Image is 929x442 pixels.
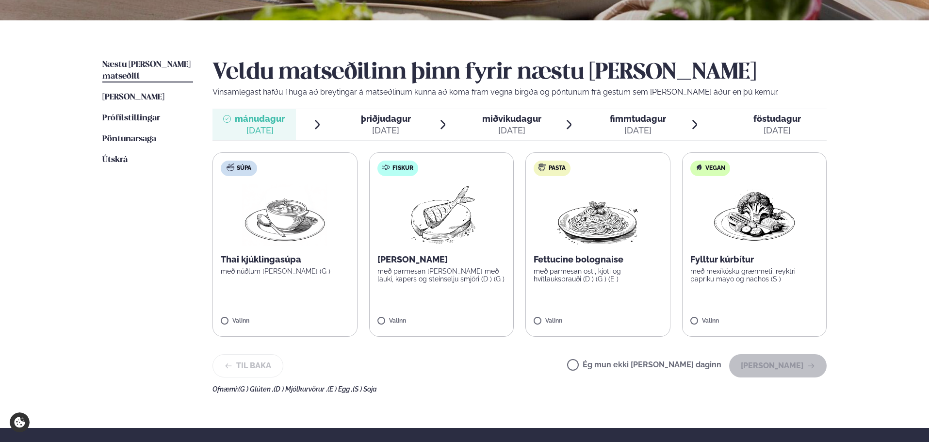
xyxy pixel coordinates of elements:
a: [PERSON_NAME] [102,92,164,103]
button: Til baka [212,354,283,377]
img: Soup.png [242,184,327,246]
p: með parmesan [PERSON_NAME] með lauki, kapers og steinselju smjöri (D ) (G ) [377,267,506,283]
a: Næstu [PERSON_NAME] matseðill [102,59,193,82]
img: soup.svg [227,164,234,171]
span: þriðjudagur [361,114,411,124]
p: með parmesan osti, kjöti og hvítlauksbrauði (D ) (G ) (E ) [534,267,662,283]
p: með núðlum [PERSON_NAME] (G ) [221,267,349,275]
span: (S ) Soja [353,385,377,393]
span: Næstu [PERSON_NAME] matseðill [102,61,191,81]
span: Prófílstillingar [102,114,160,122]
img: Spagetti.png [555,184,640,246]
div: [DATE] [482,125,541,136]
img: Vegan.png [712,184,797,246]
div: [DATE] [610,125,666,136]
div: [DATE] [361,125,411,136]
p: Vinsamlegast hafðu í huga að breytingar á matseðlinum kunna að koma fram vegna birgða og pöntunum... [212,86,827,98]
img: pasta.svg [538,164,546,171]
h2: Veldu matseðilinn þinn fyrir næstu [PERSON_NAME] [212,59,827,86]
span: mánudagur [235,114,285,124]
div: [DATE] [235,125,285,136]
span: Fiskur [392,164,413,172]
span: (G ) Glúten , [238,385,274,393]
span: (E ) Egg , [327,385,353,393]
span: Útskrá [102,156,128,164]
a: Cookie settings [10,412,30,432]
p: með mexíkósku grænmeti, reyktri papriku mayo og nachos (S ) [690,267,819,283]
a: Prófílstillingar [102,113,160,124]
img: Vegan.svg [695,164,703,171]
span: Súpa [237,164,251,172]
button: [PERSON_NAME] [729,354,827,377]
span: (D ) Mjólkurvörur , [274,385,327,393]
span: [PERSON_NAME] [102,93,164,101]
p: Fettucine bolognaise [534,254,662,265]
span: fimmtudagur [610,114,666,124]
div: Ofnæmi: [212,385,827,393]
p: Fylltur kúrbítur [690,254,819,265]
span: Vegan [705,164,725,172]
a: Pöntunarsaga [102,133,156,145]
img: Fish.png [398,184,484,246]
span: miðvikudagur [482,114,541,124]
span: föstudagur [753,114,801,124]
img: fish.svg [382,164,390,171]
p: Thai kjúklingasúpa [221,254,349,265]
div: [DATE] [753,125,801,136]
a: Útskrá [102,154,128,166]
span: Pasta [549,164,566,172]
p: [PERSON_NAME] [377,254,506,265]
span: Pöntunarsaga [102,135,156,143]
